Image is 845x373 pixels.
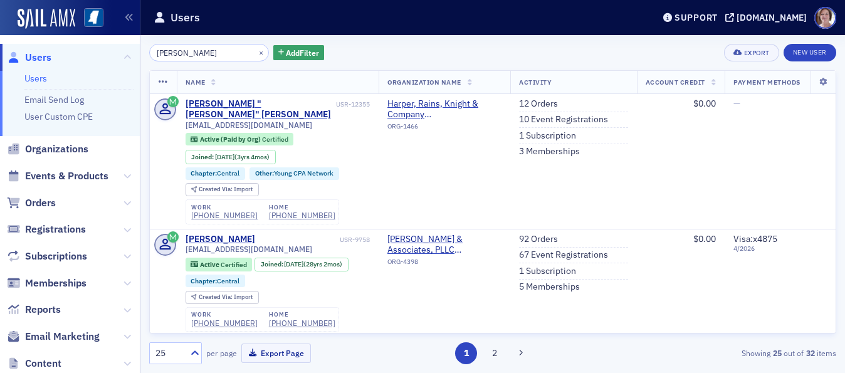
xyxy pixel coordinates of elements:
a: Memberships [7,276,87,290]
h1: Users [171,10,200,25]
a: Users [7,51,51,65]
a: [PHONE_NUMBER] [191,318,258,328]
div: Support [674,12,718,23]
a: Users [24,73,47,84]
img: SailAMX [18,9,75,29]
span: Organization Name [387,78,461,87]
div: Created Via: Import [186,183,259,196]
span: — [733,98,740,109]
span: Chapter : [191,276,217,285]
div: Chapter: [186,275,246,287]
span: Content [25,357,61,370]
span: Profile [814,7,836,29]
div: USR-12355 [336,100,370,108]
a: [PHONE_NUMBER] [269,318,335,328]
div: work [191,311,258,318]
div: Import [199,294,253,301]
div: Active (Paid by Org): Active (Paid by Org): Certified [186,133,294,145]
span: $0.00 [693,98,716,109]
a: 12 Orders [519,98,558,110]
img: SailAMX [84,8,103,28]
a: Chapter:Central [191,277,239,285]
span: Activity [519,78,552,87]
div: Joined: 2022-04-27 00:00:00 [186,150,276,164]
span: Events & Products [25,169,108,183]
a: New User [784,44,836,61]
span: [EMAIL_ADDRESS][DOMAIN_NAME] [186,120,312,130]
span: [DATE] [215,152,234,161]
span: Maloney & Associates, PLLC (Ridgeland, MS) [387,234,501,256]
input: Search… [149,44,269,61]
a: Chapter:Central [191,169,239,177]
div: Import [199,186,253,193]
span: Other : [255,169,274,177]
div: 25 [155,347,183,360]
a: 92 Orders [519,234,558,245]
a: 10 Event Registrations [519,114,608,125]
span: Joined : [191,153,215,161]
span: [DATE] [284,260,303,268]
div: work [191,204,258,211]
span: Users [25,51,51,65]
div: Created Via: Import [186,291,259,304]
div: Other: [249,167,339,180]
button: × [256,46,267,58]
div: Joined: 1997-07-01 00:00:00 [255,258,349,271]
div: [DOMAIN_NAME] [737,12,807,23]
button: AddFilter [273,45,325,61]
span: Orders [25,196,56,210]
a: Subscriptions [7,250,87,263]
span: Organizations [25,142,88,156]
div: (3yrs 4mos) [215,153,270,161]
span: Active (Paid by Org) [200,135,262,144]
a: [PERSON_NAME] "[PERSON_NAME]" [PERSON_NAME] [186,98,334,120]
div: home [269,311,335,318]
span: Chapter : [191,169,217,177]
strong: 32 [804,347,817,359]
div: [PHONE_NUMBER] [269,211,335,220]
a: Events & Products [7,169,108,183]
span: Registrations [25,223,86,236]
span: 4 / 2026 [733,244,804,253]
button: 2 [484,342,506,364]
span: Certified [221,260,247,269]
span: Subscriptions [25,250,87,263]
a: Active Certified [191,260,246,268]
span: Created Via : [199,185,234,193]
a: Orders [7,196,56,210]
span: Visa : x4875 [733,233,777,244]
span: Add Filter [286,47,319,58]
div: Active: Active: Certified [186,258,253,271]
a: Reports [7,303,61,317]
a: 1 Subscription [519,266,576,277]
div: Export [744,50,770,56]
div: USR-9758 [257,236,370,244]
a: Active (Paid by Org) Certified [191,135,288,144]
a: [PHONE_NUMBER] [191,211,258,220]
span: [EMAIL_ADDRESS][DOMAIN_NAME] [186,244,312,254]
div: Chapter: [186,167,246,180]
a: Content [7,357,61,370]
span: Active [200,260,221,269]
span: Created Via : [199,293,234,301]
div: home [269,204,335,211]
button: Export Page [241,344,311,363]
span: Harper, Rains, Knight & Company (Ridgeland, MS) [387,98,501,120]
div: ORG-1466 [387,122,501,135]
a: 67 Event Registrations [519,250,608,261]
span: Memberships [25,276,87,290]
a: [PERSON_NAME] [186,234,255,245]
a: Registrations [7,223,86,236]
span: Payment Methods [733,78,800,87]
span: Account Credit [646,78,705,87]
a: View Homepage [75,8,103,29]
a: Organizations [7,142,88,156]
a: 3 Memberships [519,146,580,157]
div: (28yrs 2mos) [284,260,342,268]
a: 5 Memberships [519,281,580,293]
span: $0.00 [693,233,716,244]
